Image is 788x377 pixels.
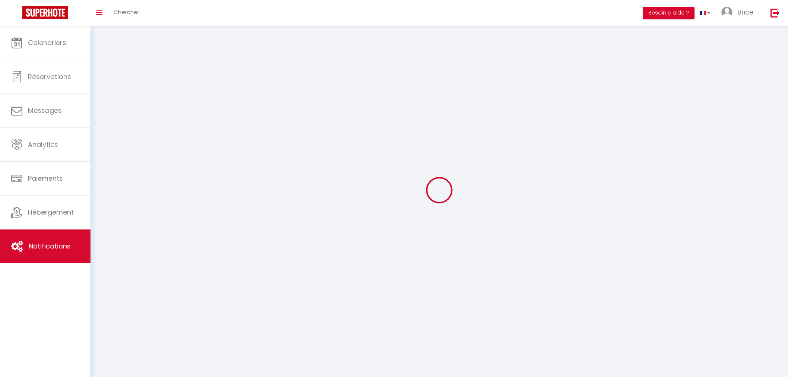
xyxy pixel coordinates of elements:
[721,7,733,18] img: ...
[28,72,71,81] span: Réservations
[737,7,753,17] span: Brice
[757,346,788,377] iframe: LiveChat chat widget
[28,207,74,217] span: Hébergement
[29,241,71,251] span: Notifications
[28,38,66,47] span: Calendriers
[28,140,58,149] span: Analytics
[643,7,695,19] button: Besoin d'aide ?
[22,6,68,19] img: Super Booking
[28,106,62,115] span: Messages
[114,8,139,16] span: Chercher
[770,8,780,18] img: logout
[28,174,63,183] span: Paiements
